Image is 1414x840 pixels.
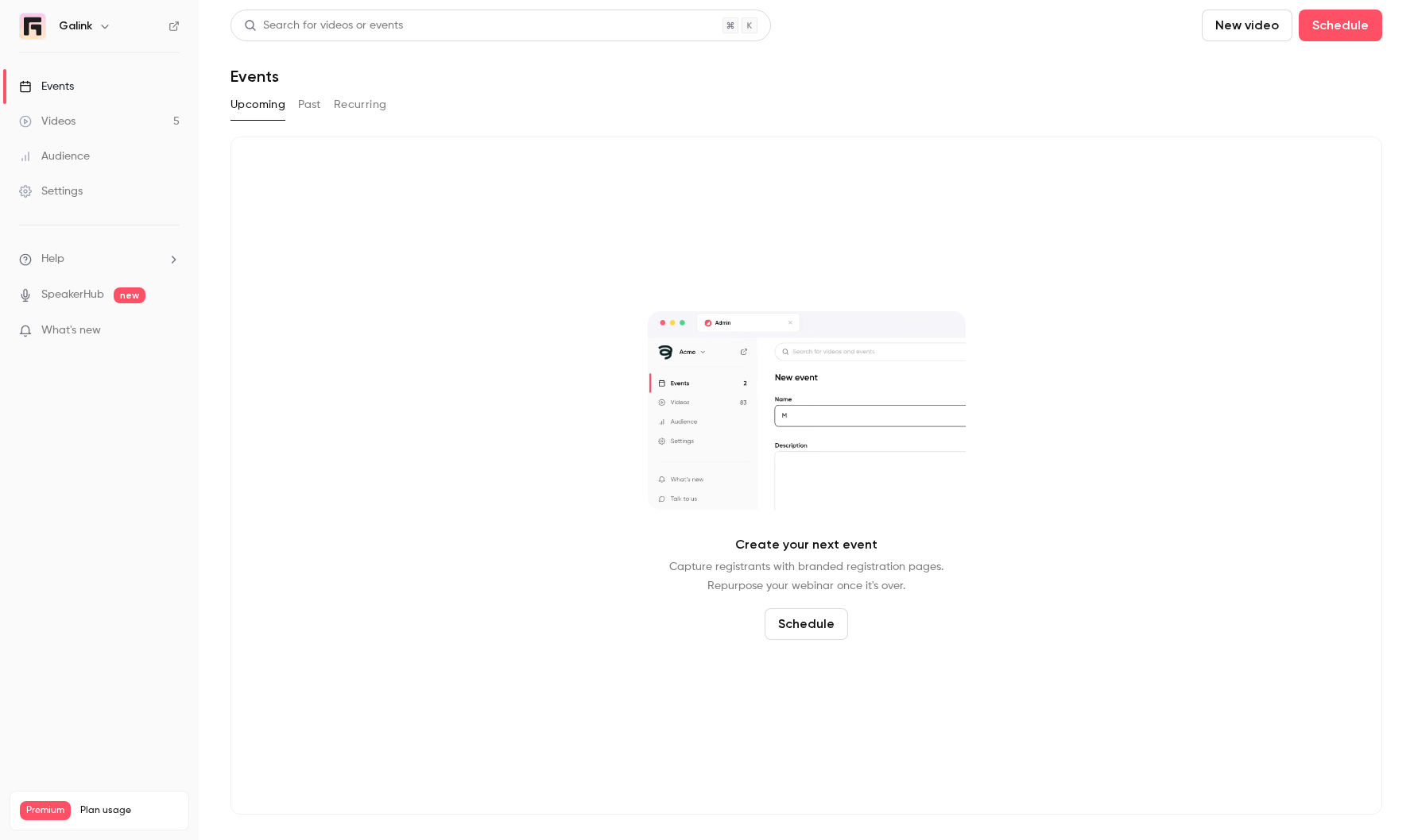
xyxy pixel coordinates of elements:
span: What's new [41,322,101,339]
h1: Events [231,67,279,86]
div: Search for videos or events [244,17,403,34]
p: Create your next event [735,535,877,554]
span: Plan usage [80,804,179,817]
span: new [114,287,145,303]
button: Schedule [765,608,848,640]
div: Audience [19,148,90,164]
span: Help [41,251,64,268]
a: SpeakerHub [41,287,104,303]
h6: Galink [59,18,92,34]
div: Events [19,79,74,94]
span: Premium [20,801,71,820]
img: Galink [20,13,45,39]
button: Upcoming [231,92,285,118]
button: Recurring [334,92,387,118]
div: Videos [19,114,76,129]
li: help-dropdown-opener [19,251,180,268]
p: Capture registrants with branded registration pages. Repurpose your webinar once it's over. [669,557,943,595]
button: Past [298,92,321,118]
button: Schedule [1299,10,1382,41]
button: New video [1202,10,1292,41]
div: Settings [19,183,83,199]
